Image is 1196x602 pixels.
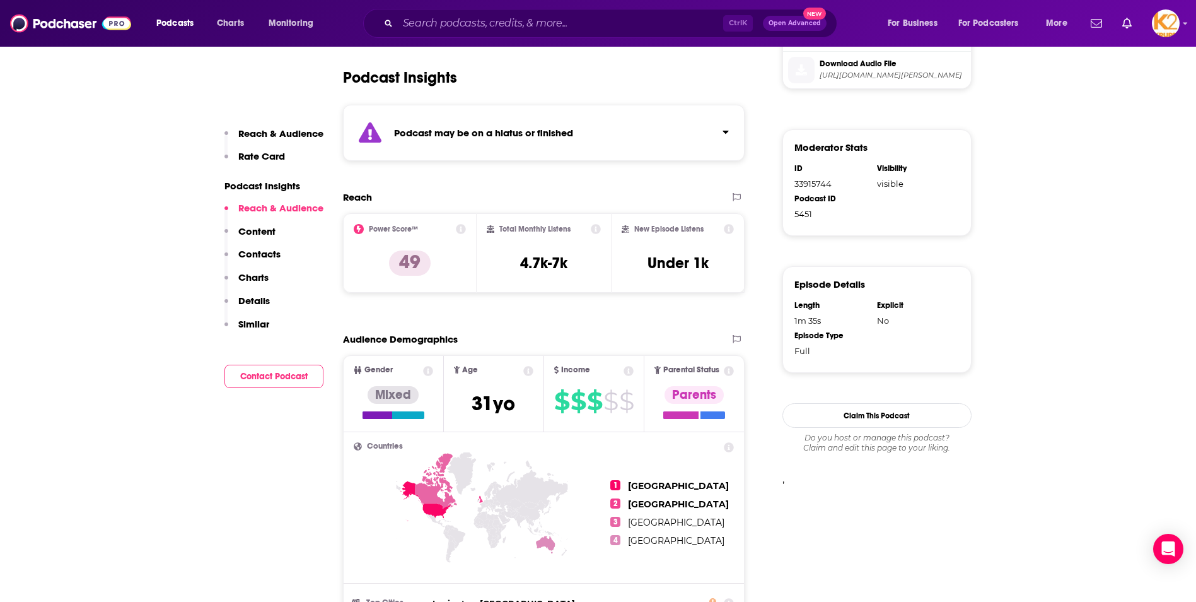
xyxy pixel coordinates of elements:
[663,366,719,374] span: Parental Status
[238,271,269,283] p: Charts
[619,391,634,411] span: $
[224,225,276,249] button: Content
[224,248,281,271] button: Contacts
[628,517,724,528] span: [GEOGRAPHIC_DATA]
[665,386,724,404] div: Parents
[1152,9,1180,37] span: Logged in as K2Krupp
[1117,13,1137,34] a: Show notifications dropdown
[950,13,1037,33] button: open menu
[238,295,270,307] p: Details
[877,179,951,189] div: visible
[260,13,330,33] button: open menu
[238,150,285,162] p: Rate Card
[794,316,869,326] div: 1m 35s
[820,71,966,80] span: https://feeds.soundcloud.com/stream/530972373-house-call-with-dr-hyman-my-new-podcast-the-doctors...
[1037,13,1083,33] button: open menu
[1086,13,1107,34] a: Show notifications dropdown
[238,127,323,139] p: Reach & Audience
[224,180,323,192] p: Podcast Insights
[238,248,281,260] p: Contacts
[1152,9,1180,37] img: User Profile
[794,278,865,290] h3: Episode Details
[587,391,602,411] span: $
[368,386,419,404] div: Mixed
[628,480,729,492] span: [GEOGRAPHIC_DATA]
[238,225,276,237] p: Content
[499,225,571,233] h2: Total Monthly Listens
[389,251,431,276] p: 49
[763,16,827,31] button: Open AdvancedNew
[156,15,194,32] span: Podcasts
[610,535,620,545] span: 4
[375,9,849,38] div: Search podcasts, credits, & more...
[610,480,620,490] span: 1
[877,163,951,174] div: Visibility
[367,442,403,451] span: Countries
[364,366,393,374] span: Gender
[877,300,951,310] div: Explicit
[520,254,567,273] h3: 4.7k-7k
[224,271,269,295] button: Charts
[634,225,704,233] h2: New Episode Listens
[610,517,620,527] span: 3
[794,141,868,153] h3: Moderator Stats
[554,391,569,411] span: $
[224,295,270,318] button: Details
[820,58,966,69] span: Download Audio File
[788,57,966,83] a: Download Audio File[URL][DOMAIN_NAME][PERSON_NAME]
[398,13,723,33] input: Search podcasts, credits, & more...
[610,499,620,509] span: 2
[769,20,821,27] span: Open Advanced
[343,68,457,87] h2: Podcast Insights
[462,366,478,374] span: Age
[561,366,590,374] span: Income
[343,105,745,161] section: Click to expand status details
[472,391,515,416] span: 31 yo
[628,535,724,546] span: [GEOGRAPHIC_DATA]
[1046,15,1067,32] span: More
[394,127,573,139] strong: Podcast may be on a hiatus or finished
[269,15,313,32] span: Monitoring
[782,433,972,443] span: Do you host or manage this podcast?
[369,225,418,233] h2: Power Score™
[343,191,372,203] h2: Reach
[782,433,972,453] div: Claim and edit this page to your liking.
[794,194,869,204] div: Podcast ID
[148,13,210,33] button: open menu
[571,391,586,411] span: $
[10,11,131,35] img: Podchaser - Follow, Share and Rate Podcasts
[1153,534,1183,564] div: Open Intercom Messenger
[958,15,1019,32] span: For Podcasters
[238,318,269,330] p: Similar
[1152,9,1180,37] button: Show profile menu
[782,403,972,428] button: Claim This Podcast
[794,346,869,356] div: Full
[603,391,618,411] span: $
[628,499,729,510] span: [GEOGRAPHIC_DATA]
[238,202,323,214] p: Reach & Audience
[794,209,869,219] div: 5451
[877,316,951,326] div: No
[794,331,869,341] div: Episode Type
[209,13,252,33] a: Charts
[224,318,269,341] button: Similar
[794,163,869,174] div: ID
[343,333,458,345] h2: Audience Demographics
[723,15,753,32] span: Ctrl K
[794,179,869,189] div: 33915744
[224,150,285,174] button: Rate Card
[647,254,709,273] h3: Under 1k
[888,15,938,32] span: For Business
[879,13,953,33] button: open menu
[794,300,869,310] div: Length
[224,127,323,151] button: Reach & Audience
[803,8,826,20] span: New
[224,202,323,225] button: Reach & Audience
[217,15,244,32] span: Charts
[224,365,323,388] button: Contact Podcast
